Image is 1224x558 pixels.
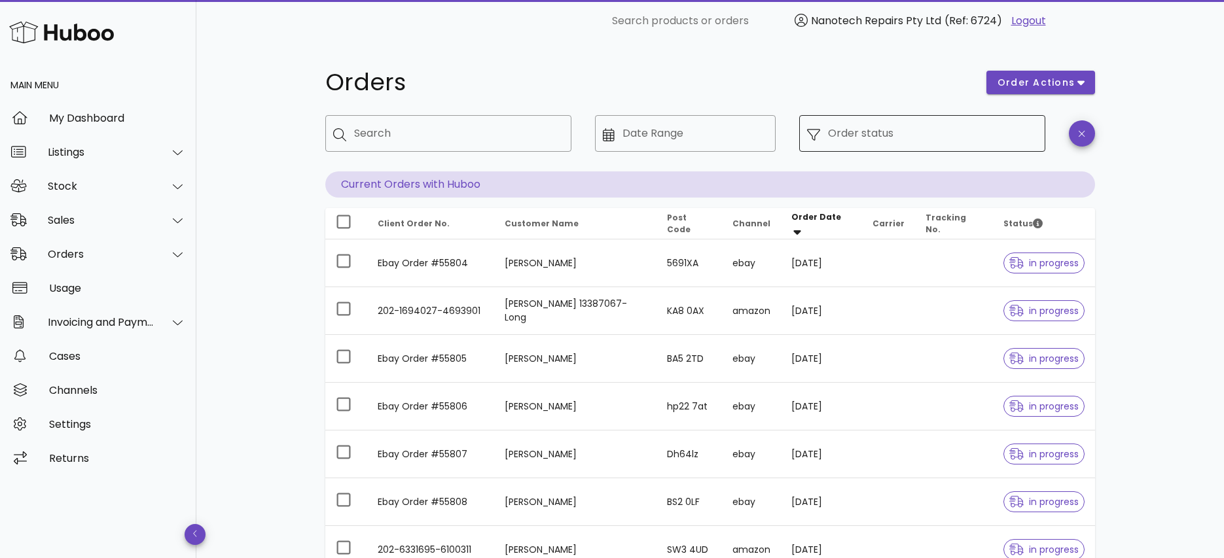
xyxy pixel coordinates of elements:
[732,218,770,229] span: Channel
[494,383,657,430] td: [PERSON_NAME]
[722,430,781,478] td: ebay
[945,13,1002,28] span: (Ref: 6724)
[494,478,657,526] td: [PERSON_NAME]
[48,180,154,192] div: Stock
[781,239,862,287] td: [DATE]
[657,383,722,430] td: hp22 7at
[993,208,1095,239] th: Status
[667,212,691,235] span: Post Code
[494,430,657,478] td: [PERSON_NAME]
[494,335,657,383] td: [PERSON_NAME]
[367,239,494,287] td: Ebay Order #55804
[48,146,154,158] div: Listings
[781,430,862,478] td: [DATE]
[1003,218,1043,229] span: Status
[367,335,494,383] td: Ebay Order #55805
[722,239,781,287] td: ebay
[378,218,450,229] span: Client Order No.
[657,208,722,239] th: Post Code
[926,212,966,235] span: Tracking No.
[367,478,494,526] td: Ebay Order #55808
[781,287,862,335] td: [DATE]
[49,452,186,464] div: Returns
[367,383,494,430] td: Ebay Order #55806
[49,418,186,430] div: Settings
[48,214,154,226] div: Sales
[781,335,862,383] td: [DATE]
[722,208,781,239] th: Channel
[9,18,114,46] img: Huboo Logo
[657,335,722,383] td: BA5 2TD
[505,218,579,229] span: Customer Name
[49,282,186,294] div: Usage
[722,287,781,335] td: amazon
[1009,545,1079,554] span: in progress
[1009,402,1079,411] span: in progress
[325,171,1095,198] p: Current Orders with Huboo
[873,218,905,229] span: Carrier
[1009,354,1079,363] span: in progress
[1009,258,1079,268] span: in progress
[781,383,862,430] td: [DATE]
[494,208,657,239] th: Customer Name
[367,287,494,335] td: 202-1694027-4693901
[657,430,722,478] td: Dh64lz
[657,287,722,335] td: KA8 0AX
[657,478,722,526] td: BS2 0LF
[494,287,657,335] td: [PERSON_NAME] 13387067-Long
[781,478,862,526] td: [DATE]
[722,478,781,526] td: ebay
[367,208,494,239] th: Client Order No.
[49,384,186,396] div: Channels
[325,71,971,94] h1: Orders
[49,112,186,124] div: My Dashboard
[1009,497,1079,506] span: in progress
[494,239,657,287] td: [PERSON_NAME]
[986,71,1095,94] button: order actions
[997,76,1075,90] span: order actions
[791,211,841,222] span: Order Date
[915,208,993,239] th: Tracking No.
[781,208,862,239] th: Order Date: Sorted descending. Activate to remove sorting.
[862,208,915,239] th: Carrier
[1009,449,1079,459] span: in progress
[811,13,941,28] span: Nanotech Repairs Pty Ltd
[1009,306,1079,315] span: in progress
[48,248,154,260] div: Orders
[722,335,781,383] td: ebay
[722,383,781,430] td: ebay
[657,239,722,287] td: 5691XA
[1011,13,1046,29] a: Logout
[48,316,154,328] div: Invoicing and Payments
[49,350,186,362] div: Cases
[367,430,494,478] td: Ebay Order #55807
